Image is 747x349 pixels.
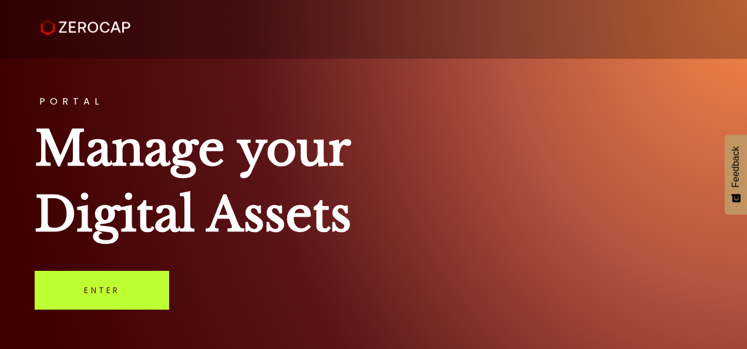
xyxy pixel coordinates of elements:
[731,146,741,187] span: Feedback
[725,135,747,214] button: Feedback - Show survey
[35,116,712,247] h1: Manage your Digital Assets
[35,271,169,310] a: Enter
[35,97,712,106] h3: PORTAL
[41,19,130,36] img: ZeroCap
